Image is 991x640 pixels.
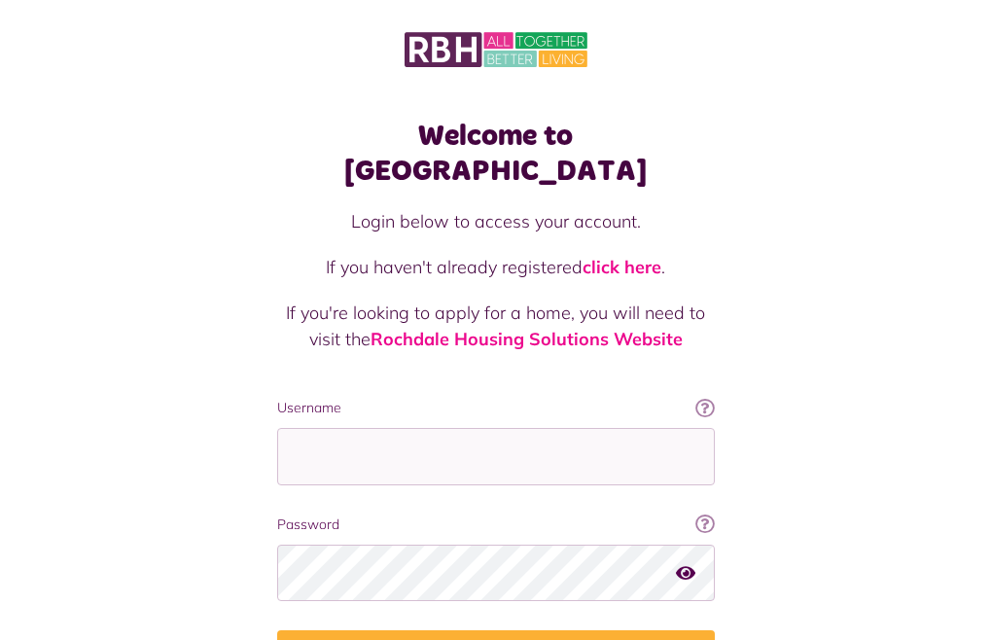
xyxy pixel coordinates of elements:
img: MyRBH [405,29,587,70]
h1: Welcome to [GEOGRAPHIC_DATA] [277,119,715,189]
a: Rochdale Housing Solutions Website [371,328,683,350]
p: Login below to access your account. [277,208,715,234]
a: click here [583,256,661,278]
label: Password [277,515,715,535]
p: If you're looking to apply for a home, you will need to visit the [277,300,715,352]
label: Username [277,398,715,418]
p: If you haven't already registered . [277,254,715,280]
